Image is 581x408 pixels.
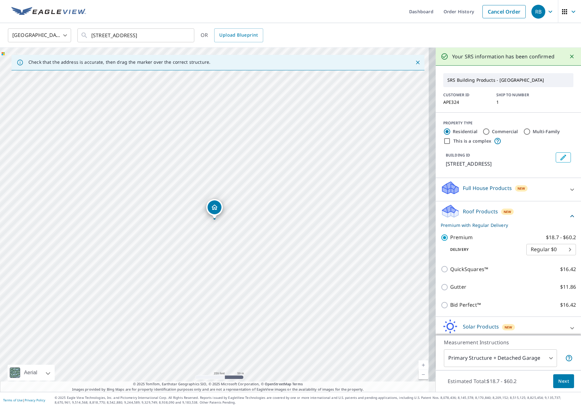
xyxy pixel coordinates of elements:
[3,398,23,402] a: Terms of Use
[265,381,291,386] a: OpenStreetMap
[517,186,525,191] span: New
[453,138,491,144] label: This is a complex
[292,381,303,386] a: Terms
[504,209,511,214] span: New
[558,377,569,385] span: Next
[8,27,71,44] div: [GEOGRAPHIC_DATA]
[446,152,470,158] p: BUILDING ID
[201,28,263,42] div: OR
[496,100,542,105] p: 1
[443,100,489,105] p: APE324
[443,120,573,126] div: PROPERTY TYPE
[526,241,576,258] div: Regular $0
[505,325,512,330] span: New
[219,31,258,39] span: Upload Blueprint
[206,199,223,219] div: Dropped pin, building 1, Residential property, 2233 NW Oxford St Camas, WA 98607
[446,160,553,168] p: [STREET_ADDRESS]
[463,184,512,192] p: Full House Products
[452,53,554,60] p: Your SRS information has been confirmed
[443,374,522,388] p: Estimated Total: $18.7 - $60.2
[450,283,466,291] p: Gutter
[531,5,545,19] div: RB
[568,52,576,61] button: Close
[445,75,572,86] p: SRS Building Products - [GEOGRAPHIC_DATA]
[556,152,571,163] button: Edit building 1
[463,323,499,330] p: Solar Products
[450,265,488,273] p: QuickSquares™
[496,92,542,98] p: SHIP TO NUMBER
[441,222,568,228] p: Premium with Regular Delivery
[419,370,428,379] a: Current Level 17, Zoom Out
[133,381,303,387] span: © 2025 TomTom, Earthstar Geographics SIO, © 2025 Microsoft Corporation, ©
[443,92,489,98] p: CUSTOMER ID
[441,247,526,252] p: Delivery
[492,128,518,135] label: Commercial
[91,27,181,44] input: Search by address or latitude-longitude
[553,374,574,388] button: Next
[450,234,473,241] p: Premium
[214,28,263,42] a: Upload Blueprint
[3,398,45,402] p: |
[419,360,428,370] a: Current Level 17, Zoom In
[444,339,573,346] p: Measurement Instructions
[55,395,578,405] p: © 2025 Eagle View Technologies, Inc. and Pictometry International Corp. All Rights Reserved. Repo...
[444,349,557,367] div: Primary Structure + Detached Garage
[28,59,210,65] p: Check that the address is accurate, then drag the marker over the correct structure.
[8,365,55,381] div: Aerial
[414,58,422,67] button: Close
[441,180,576,198] div: Full House ProductsNew
[482,5,526,18] a: Cancel Order
[441,204,576,228] div: Roof ProductsNewPremium with Regular Delivery
[22,365,39,381] div: Aerial
[560,301,576,309] p: $16.42
[560,283,576,291] p: $11.86
[533,128,560,135] label: Multi-Family
[463,208,498,215] p: Roof Products
[453,128,477,135] label: Residential
[450,301,481,309] p: Bid Perfect™
[565,354,573,362] span: Your report will include the primary structure and a detached garage if one exists.
[560,265,576,273] p: $16.42
[441,319,576,337] div: Solar ProductsNew
[546,234,576,241] p: $18.7 - $60.2
[11,7,86,16] img: EV Logo
[25,398,45,402] a: Privacy Policy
